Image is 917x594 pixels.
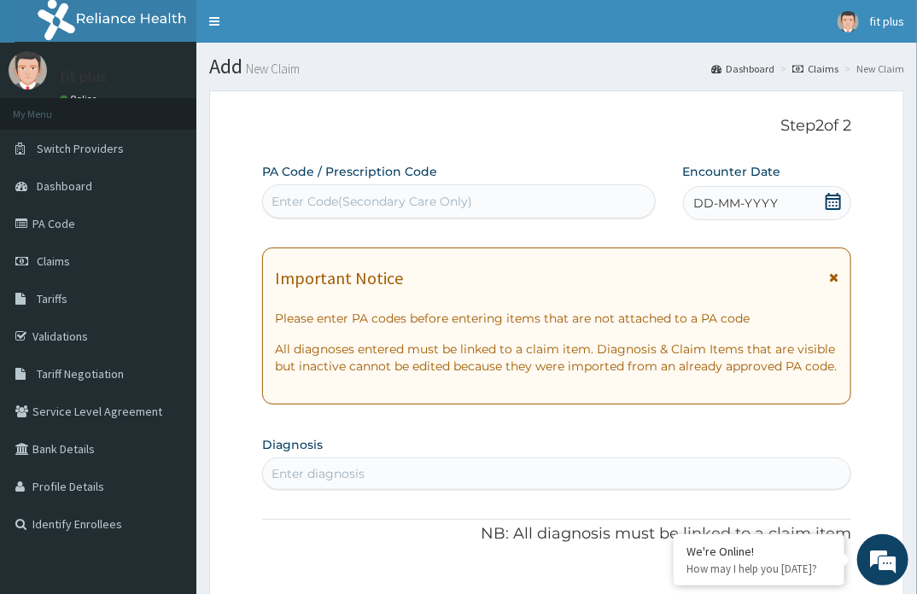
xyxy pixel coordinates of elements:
div: Enter diagnosis [272,465,365,482]
label: Encounter Date [683,163,781,180]
div: Chat with us now [89,96,287,118]
div: Minimize live chat window [280,9,321,49]
label: PA Code / Prescription Code [262,163,437,180]
h1: Add [209,55,904,78]
img: User Image [838,11,859,32]
span: Tariffs [37,291,67,306]
a: Claims [792,61,838,76]
span: fit plus [869,14,904,29]
p: All diagnoses entered must be linked to a claim item. Diagnosis & Claim Items that are visible bu... [275,341,838,375]
h1: Important Notice [275,269,403,288]
img: User Image [9,51,47,90]
small: New Claim [242,62,300,75]
p: Please enter PA codes before entering items that are not attached to a PA code [275,310,838,327]
img: d_794563401_company_1708531726252_794563401 [32,85,69,128]
a: Dashboard [711,61,774,76]
span: DD-MM-YYYY [694,195,779,212]
textarea: Type your message and hit 'Enter' [9,405,325,465]
p: Step 2 of 2 [262,117,851,136]
p: How may I help you today? [686,562,832,576]
span: Switch Providers [37,141,124,156]
span: Dashboard [37,178,92,194]
a: Online [60,93,101,105]
label: Diagnosis [262,436,323,453]
div: We're Online! [686,544,832,559]
span: Tariff Negotiation [37,366,124,381]
p: fit plus [60,69,107,84]
span: Claims [37,253,70,269]
div: Enter Code(Secondary Care Only) [272,193,472,210]
li: New Claim [840,61,904,76]
p: NB: All diagnosis must be linked to a claim item [262,523,851,545]
span: We're online! [99,184,236,357]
